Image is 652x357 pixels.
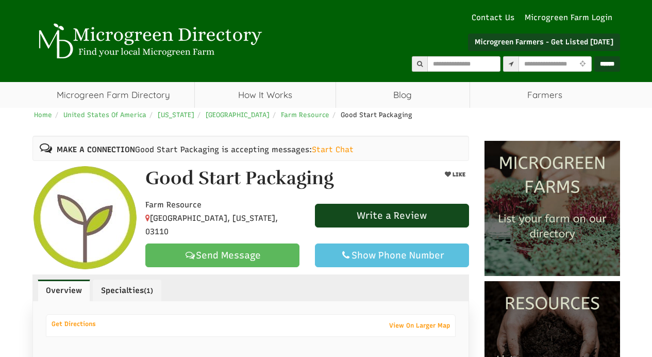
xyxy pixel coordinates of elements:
img: Microgreen Directory [32,23,264,59]
h1: Good Start Packaging [145,168,333,189]
a: Send Message [145,244,299,267]
b: MAKE A CONNECTION [57,145,135,154]
a: Microgreen Farm Login [525,12,617,23]
a: Specialties [93,280,161,301]
a: Contact Us [466,12,520,23]
a: Blog [336,82,470,108]
a: Write a Review [315,204,469,228]
img: Microgreen Farms list your microgreen farm today [484,141,620,277]
img: Contact Good Start Packaging [34,166,137,269]
a: Home [34,111,52,119]
div: Show Phone Number [324,249,460,262]
span: Good Start Packaging [341,111,412,119]
a: [GEOGRAPHIC_DATA] [206,111,270,119]
a: Microgreen Farm Directory [32,82,195,108]
span: Farm Resource [145,200,202,209]
a: [US_STATE] [158,111,194,119]
a: United States Of America [63,111,146,119]
a: Get Directions [46,318,101,330]
span: LIKE [451,171,465,178]
a: Microgreen Farmers - Get Listed [DATE] [468,34,620,51]
span: Farmers [470,82,620,108]
a: How It Works [195,82,336,108]
span: [GEOGRAPHIC_DATA], [US_STATE], 03110 [145,214,278,236]
i: Use Current Location [577,61,588,68]
a: Start Chat [312,144,354,155]
small: (1) [144,287,153,295]
button: LIKE [441,168,469,181]
div: Good Start Packaging is accepting messages: [32,136,470,161]
a: View On Larger Map [384,318,455,333]
a: Overview [38,280,90,301]
ul: Profile Tabs [32,274,470,301]
a: Farm Resource [281,111,329,119]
